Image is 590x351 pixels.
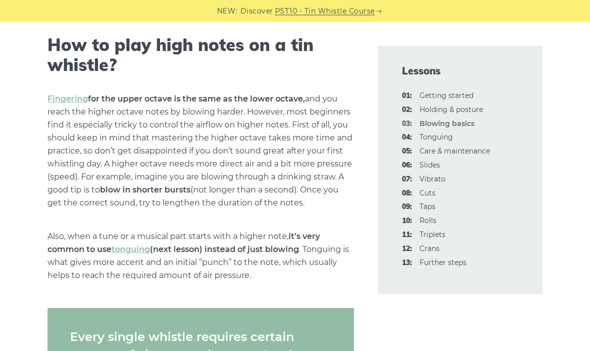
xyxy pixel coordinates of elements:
p: and you reach the higher octave notes by blowing harder. However, most beginners find it especial... [47,93,353,210]
strong: it’s very common to use (next lesson) instead of just blowing [47,232,320,254]
span: 02: [402,104,412,116]
span: 01: [402,90,412,102]
span: Discover [240,5,273,17]
strong: blow in shorter bursts [100,185,190,195]
span: Lessons [402,64,518,78]
span: 07: [402,173,412,185]
a: 06:Slides [419,160,440,169]
a: 09:Taps [419,202,435,211]
strong: for the upper octave is the same as the lower octave, [47,94,305,104]
a: Fingering [47,94,88,104]
span: 10: [402,215,412,227]
span: 12: [402,243,412,255]
a: PST10 - Tin Whistle Course [275,5,375,17]
span: 09: [402,201,412,213]
span: 11: [402,229,412,241]
span: 04: [402,131,412,143]
a: 08:Cuts [419,188,435,197]
a: 01:Getting started [419,91,473,100]
p: Also, when a tune or a musical part starts with a higher note, . Tonguing is what gives more acce... [47,230,353,282]
a: 04:Tonguing [419,132,453,141]
h2: How to play high notes on a tin whistle? [47,35,353,76]
a: 05:Care & maintenance [419,146,490,155]
a: 02:Holding & posture [419,105,483,114]
a: tonguing [111,245,150,254]
span: 03: [402,118,412,130]
a: 07:Vibrato [419,174,445,183]
span: 08: [402,187,412,199]
span: 06: [402,159,412,171]
strong: Blowing basics [419,119,474,128]
a: 12:Crans [419,244,439,253]
a: 11:Triplets [419,230,445,239]
a: 13:Further steps [419,258,466,267]
span: NEW: [217,5,237,17]
span: 05: [402,145,412,157]
span: 13: [402,257,412,269]
a: 10:Rolls [419,216,436,225]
